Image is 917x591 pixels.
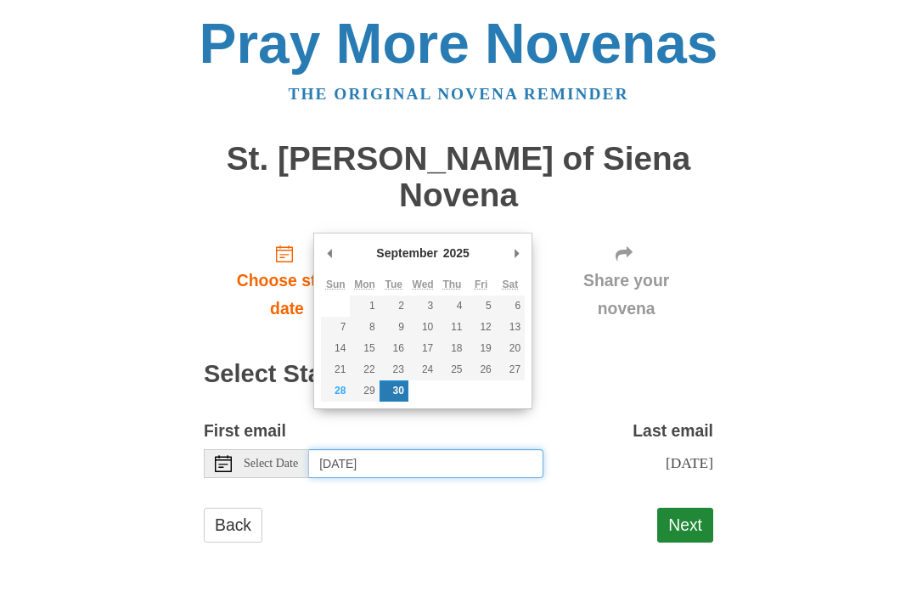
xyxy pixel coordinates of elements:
button: 14 [321,338,350,359]
span: Select Date [244,458,298,470]
button: 25 [437,359,466,380]
button: 13 [496,317,525,338]
button: 9 [380,317,408,338]
a: The original novena reminder [289,85,629,103]
abbr: Saturday [503,279,519,290]
span: [DATE] [666,454,713,471]
a: Share your novena [539,230,713,331]
label: First email [204,417,286,445]
button: 16 [380,338,408,359]
button: 29 [350,380,379,402]
abbr: Friday [475,279,487,290]
button: 8 [350,317,379,338]
abbr: Tuesday [385,279,402,290]
button: 26 [467,359,496,380]
button: 11 [437,317,466,338]
h2: Select Start Date [204,361,713,388]
button: 15 [350,338,379,359]
button: 4 [437,295,466,317]
button: 30 [380,380,408,402]
input: Use the arrow keys to pick a date [309,449,543,478]
button: 23 [380,359,408,380]
abbr: Wednesday [413,279,434,290]
button: 3 [408,295,437,317]
button: Next Month [508,240,525,266]
abbr: Sunday [326,279,346,290]
a: Invite your friends [370,230,539,331]
span: Share your novena [556,267,696,323]
span: Choose start date [221,267,353,323]
div: September [374,240,440,266]
button: 17 [408,338,437,359]
button: 5 [467,295,496,317]
a: Choose start date [204,230,370,331]
button: 28 [321,380,350,402]
button: 27 [496,359,525,380]
button: 22 [350,359,379,380]
button: 7 [321,317,350,338]
button: 21 [321,359,350,380]
abbr: Monday [354,279,375,290]
abbr: Thursday [442,279,461,290]
div: 2025 [441,240,472,266]
button: 1 [350,295,379,317]
button: 18 [437,338,466,359]
a: Back [204,508,262,543]
button: 20 [496,338,525,359]
h1: St. [PERSON_NAME] of Siena Novena [204,141,713,213]
button: 2 [380,295,408,317]
button: 6 [496,295,525,317]
button: Previous Month [321,240,338,266]
button: 12 [467,317,496,338]
label: Last email [633,417,713,445]
button: 19 [467,338,496,359]
a: Pray More Novenas [200,12,718,75]
button: Next [657,508,713,543]
button: 10 [408,317,437,338]
button: 24 [408,359,437,380]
